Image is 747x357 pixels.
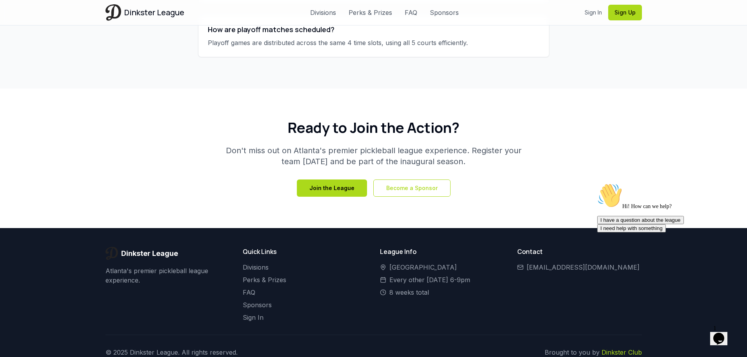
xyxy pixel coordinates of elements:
[3,36,90,44] button: I have a question about the league
[208,24,540,35] h4: How are playoff matches scheduled?
[243,263,269,271] a: Divisions
[243,247,367,256] h3: Quick Links
[310,8,336,17] a: Divisions
[243,288,255,296] a: FAQ
[517,247,642,256] h3: Contact
[3,3,28,28] img: :wave:
[389,263,457,272] span: [GEOGRAPHIC_DATA]
[710,322,735,345] iframe: chat widget
[3,3,144,53] div: 👋Hi! How can we help?I have a question about the leagueI need help with something
[380,247,505,256] h3: League Info
[223,145,524,167] p: Don't miss out on Atlanta's premier pickleball league experience. Register your team [DATE] and b...
[405,8,417,17] a: FAQ
[3,24,78,29] span: Hi! How can we help?
[608,5,642,20] button: Sign Up
[585,9,602,16] a: Sign In
[373,179,451,197] button: Become a Sponsor
[105,247,118,260] img: Dinkster
[430,8,459,17] a: Sponsors
[594,180,735,318] iframe: chat widget
[121,248,178,259] span: Dinkster League
[389,275,470,285] span: Every other [DATE] 6-9pm
[243,314,264,321] a: Sign In
[3,44,72,53] button: I need help with something
[243,301,272,309] a: Sponsors
[124,7,184,18] span: Dinkster League
[105,4,121,20] img: Dinkster
[105,348,238,357] p: © 2025 Dinkster League. All rights reserved.
[602,348,642,356] a: Dinkster Club
[105,266,230,285] p: Atlanta's premier pickleball league experience.
[105,4,184,20] a: Dinkster League
[349,8,392,17] a: Perks & Prizes
[297,179,367,197] button: Join the League
[208,38,540,47] p: Playoff games are distributed across the same 4 time slots, using all 5 courts efficiently.
[243,276,286,284] a: Perks & Prizes
[545,348,642,357] p: Brought to you by
[223,120,524,136] h2: Ready to Join the Action?
[389,288,429,297] span: 8 weeks total
[527,263,640,272] a: [EMAIL_ADDRESS][DOMAIN_NAME]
